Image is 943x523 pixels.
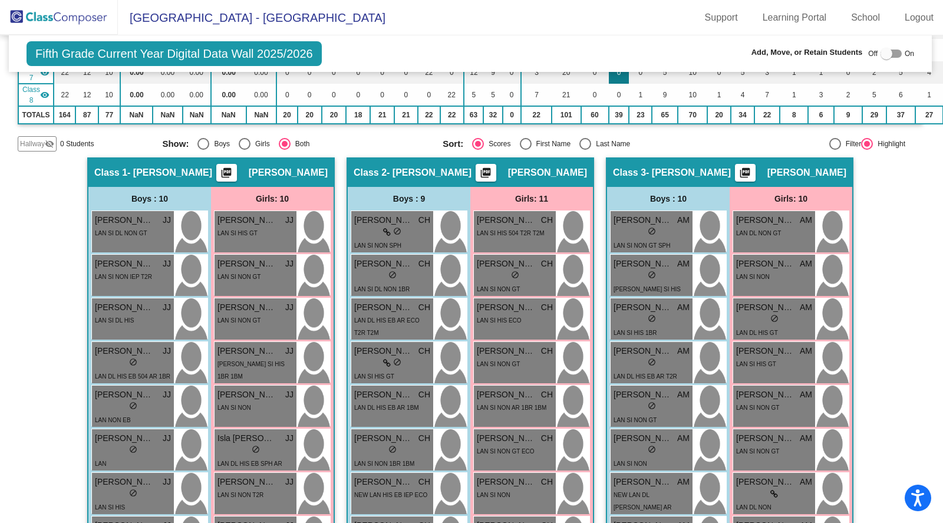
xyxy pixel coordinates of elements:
td: 10 [678,84,707,106]
span: [PERSON_NAME] [736,301,795,314]
span: CH [418,432,430,445]
span: [PERSON_NAME] [PERSON_NAME] [477,476,536,488]
span: [PERSON_NAME] [217,214,276,226]
div: Girls: 10 [730,187,852,210]
span: [PERSON_NAME] [614,301,672,314]
td: 0 [298,84,322,106]
span: [PERSON_NAME] [736,214,795,226]
span: AM [800,214,812,226]
mat-radio-group: Select an option [162,138,434,150]
span: LAN SI HIS [95,504,125,511]
td: 0 [629,61,652,84]
td: 8 [780,106,808,124]
span: do_not_disturb_alt [393,227,401,235]
span: LAN DL HIS EB SPH AR T2R T2M [217,460,282,479]
span: AM [677,432,690,445]
span: 0 Students [60,139,94,149]
td: 2 [834,84,862,106]
span: [PERSON_NAME] [736,345,795,357]
span: JJ [285,389,294,401]
span: do_not_disturb_alt [252,445,260,453]
td: 10 [678,61,707,84]
span: AM [677,301,690,314]
span: Fifth Grade Current Year Digital Data Wall 2025/2026 [27,41,322,66]
span: AM [677,345,690,357]
td: Jeanne Murdock - Eng, EB [18,84,54,106]
td: 1 [780,84,808,106]
span: LAN SI HIS GT [217,230,258,236]
div: Boys : 9 [348,187,470,210]
span: LAN DL NON GT [736,230,781,236]
span: [PERSON_NAME] [217,476,276,488]
td: 0 [394,61,418,84]
span: [PERSON_NAME] [736,476,795,488]
span: do_not_disturb_alt [129,489,137,497]
span: [PERSON_NAME] [249,167,328,179]
td: 0 [503,84,522,106]
div: Boys : 10 [88,187,211,210]
span: [PERSON_NAME] [614,345,672,357]
a: Logout [895,8,943,27]
span: LAN SI NON IEP T2R [95,274,152,280]
td: 0 [581,84,609,106]
span: JJ [285,214,294,226]
span: - [PERSON_NAME] [127,167,212,179]
span: LAN SI NON GT SPH [614,242,671,249]
div: Both [291,139,310,149]
td: 1 [780,61,808,84]
span: [PERSON_NAME] [354,301,413,314]
mat-icon: visibility_off [45,139,54,149]
td: 3 [808,84,834,106]
td: 5 [862,84,886,106]
span: LAN DL HIS EB AR ECO T2R T2M [354,317,420,336]
span: [PERSON_NAME] [217,301,276,314]
span: do_not_disturb_alt [129,402,137,410]
td: 3 [521,61,552,84]
td: 0 [503,61,522,84]
mat-icon: picture_as_pdf [479,167,493,183]
span: [PERSON_NAME] [614,214,672,226]
span: JJ [163,345,171,357]
span: LAN DL HIS EB AR T2R T2M [614,373,677,392]
td: 20 [322,106,347,124]
td: 0.00 [211,84,246,106]
td: 60 [581,106,609,124]
span: CH [541,476,553,488]
td: 12 [75,84,98,106]
span: NEW LAN DL [PERSON_NAME] AR [614,492,671,511]
span: [PERSON_NAME] [614,432,672,445]
span: LAN SI NON GT [477,361,520,367]
td: 0 [440,61,464,84]
td: 20 [552,61,581,84]
td: 22 [440,84,464,106]
td: 21 [370,106,394,124]
td: NaN [246,106,276,124]
span: LAN SI DL NON GT [95,230,147,236]
td: 0 [581,61,609,84]
td: 0 [609,61,629,84]
span: LAN SI HIS ECO [477,317,522,324]
span: [GEOGRAPHIC_DATA] - [GEOGRAPHIC_DATA] [118,8,385,27]
td: NaN [120,106,153,124]
span: Class 7 [22,62,40,83]
td: 12 [75,61,98,84]
div: Girls: 11 [470,187,593,210]
td: 6 [808,106,834,124]
span: AM [677,214,690,226]
span: On [905,48,914,59]
td: 5 [731,61,754,84]
td: 77 [98,106,120,124]
span: LAN [95,460,106,467]
span: Class 8 [22,84,40,106]
span: Hallway [20,139,45,149]
span: JJ [285,258,294,270]
td: 4 [731,84,754,106]
span: [PERSON_NAME] [477,301,536,314]
div: Last Name [591,139,630,149]
span: [PERSON_NAME] [95,214,154,226]
span: JJ [163,258,171,270]
td: 0 [346,61,370,84]
span: AM [677,258,690,270]
span: NEW LAN HIS EB IEP ECO [354,492,427,498]
td: 0.00 [153,61,182,84]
